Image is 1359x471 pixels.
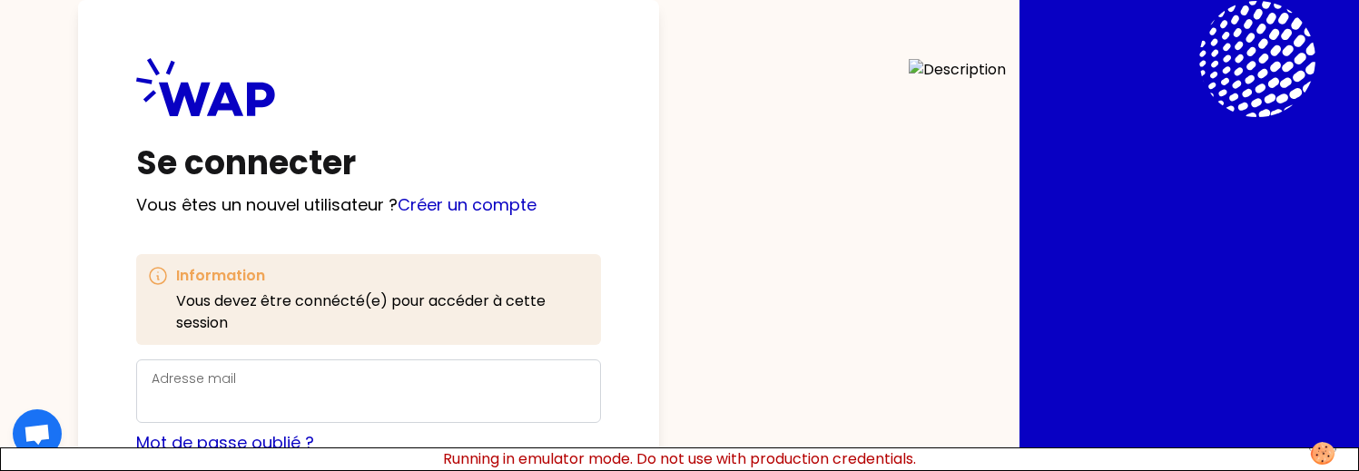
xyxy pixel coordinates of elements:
[176,290,590,334] p: Vous devez être connécté(e) pour accéder à cette session
[136,145,601,182] h1: Se connecter
[136,431,314,454] a: Mot de passe oublié ?
[13,409,62,458] a: Ouvrir le chat
[152,369,236,388] label: Adresse mail
[136,192,601,218] p: Vous êtes un nouvel utilisateur ?
[398,193,537,216] a: Créer un compte
[176,265,590,287] h3: Information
